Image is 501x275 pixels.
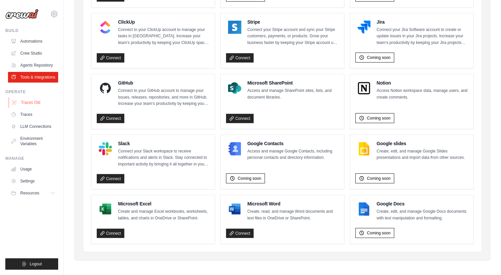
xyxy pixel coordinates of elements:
img: Stripe Logo [228,21,241,34]
p: Access Notion workspace data, manage users, and create comments. [377,88,468,101]
p: Access and manage SharePoint sites, lists, and document libraries. [247,88,339,101]
a: Connect [97,174,124,183]
p: Create and manage Excel workbooks, worksheets, tables, and charts in OneDrive or SharePoint. [118,208,209,221]
a: Settings [8,176,58,186]
img: GitHub Logo [99,82,112,95]
a: Connect [97,53,124,63]
img: Microsoft Word Logo [228,202,241,216]
h4: Notion [377,80,468,86]
img: Jira Logo [357,21,371,34]
h4: Stripe [247,19,339,25]
span: Coming soon [367,116,391,121]
a: Agents Repository [8,60,58,71]
p: Connect to your ClickUp account to manage your tasks in [GEOGRAPHIC_DATA]. Increase your team’s p... [118,27,209,46]
span: Coming soon [367,55,391,60]
p: Create, edit, and manage Google Slides presentations and import data from other sources. [377,148,468,161]
a: Automations [8,36,58,47]
h4: Slack [118,140,209,147]
div: Operate [5,89,58,95]
img: Notion Logo [357,82,371,95]
img: Google Contacts Logo [228,142,241,155]
img: Microsoft Excel Logo [99,202,112,216]
a: Environment Variables [8,133,58,149]
a: Connect [97,114,124,123]
p: Create, read, and manage Word documents and text files in OneDrive or SharePoint. [247,208,339,221]
h4: Google Contacts [247,140,339,147]
a: Tools & Integrations [8,72,58,83]
button: Resources [8,188,58,198]
span: Coming soon [367,176,391,181]
a: Traces Old [9,97,59,108]
button: Logout [5,258,58,270]
a: Connect [226,229,254,238]
img: ClickUp Logo [99,21,112,34]
p: Connect to your GitHub account to manage your issues, releases, repositories, and more in GitHub.... [118,88,209,107]
h4: Google Docs [377,200,468,207]
a: Crew Studio [8,48,58,59]
span: Coming soon [367,230,391,236]
p: Access and manage Google Contacts, including personal contacts and directory information. [247,148,339,161]
img: Slack Logo [99,142,112,155]
a: Connect [97,229,124,238]
img: Google slides Logo [357,142,371,155]
a: Connect [226,114,254,123]
div: Manage [5,156,58,161]
img: Google Docs Logo [357,202,371,216]
h4: Microsoft SharePoint [247,80,339,86]
h4: Microsoft Word [247,200,339,207]
div: Build [5,28,58,33]
a: Traces [8,109,58,120]
p: Create, edit, and manage Google Docs documents with text manipulation and formatting. [377,208,468,221]
h4: ClickUp [118,19,209,25]
img: Logo [5,9,39,19]
h4: Microsoft Excel [118,200,209,207]
p: Connect your Jira Software account to create or update issues in your Jira projects. Increase you... [377,27,468,46]
span: Logout [30,261,42,267]
a: Connect [226,53,254,63]
p: Connect your Slack workspace to receive notifications and alerts in Slack. Stay connected to impo... [118,148,209,168]
a: Usage [8,164,58,174]
h4: GitHub [118,80,209,86]
span: Coming soon [238,176,261,181]
h4: Google slides [377,140,468,147]
h4: Jira [377,19,468,25]
p: Connect your Stripe account and sync your Stripe customers, payments, or products. Grow your busi... [247,27,339,46]
a: LLM Connections [8,121,58,132]
img: Microsoft SharePoint Logo [228,82,241,95]
span: Resources [20,190,39,196]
